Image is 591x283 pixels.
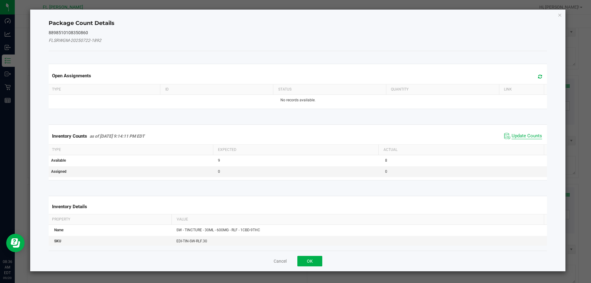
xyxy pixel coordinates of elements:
[52,87,61,91] span: Type
[278,87,291,91] span: Status
[51,158,66,163] span: Available
[384,148,397,152] span: Actual
[54,228,63,232] span: Name
[218,158,220,163] span: 9
[165,87,169,91] span: ID
[49,38,547,43] h5: FLSRWGM-20250722-1892
[52,133,87,139] span: Inventory Counts
[49,30,547,35] h5: 8898510108350860
[47,95,549,106] td: No records available.
[218,169,220,174] span: 0
[52,217,70,221] span: Property
[52,148,61,152] span: Type
[504,87,512,91] span: Link
[558,11,562,18] button: Close
[52,204,87,209] span: Inventory Details
[512,133,542,139] span: Update Counts
[90,134,145,139] span: as of [DATE] 9:14:11 PM EDT
[54,239,61,243] span: SKU
[176,228,260,232] span: SW - TINCTURE - 30ML - 600MG - RLF - 1CBD-9THC
[218,148,236,152] span: Expected
[6,234,25,252] iframe: Resource center
[52,73,91,79] span: Open Assignments
[51,169,66,174] span: Assigned
[385,169,387,174] span: 0
[385,158,387,163] span: 8
[49,19,547,27] h4: Package Count Details
[274,258,287,264] button: Cancel
[297,256,322,266] button: OK
[176,239,207,243] span: EDI-TIN-SW-RLF.30
[177,217,188,221] span: Value
[391,87,408,91] span: Quantity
